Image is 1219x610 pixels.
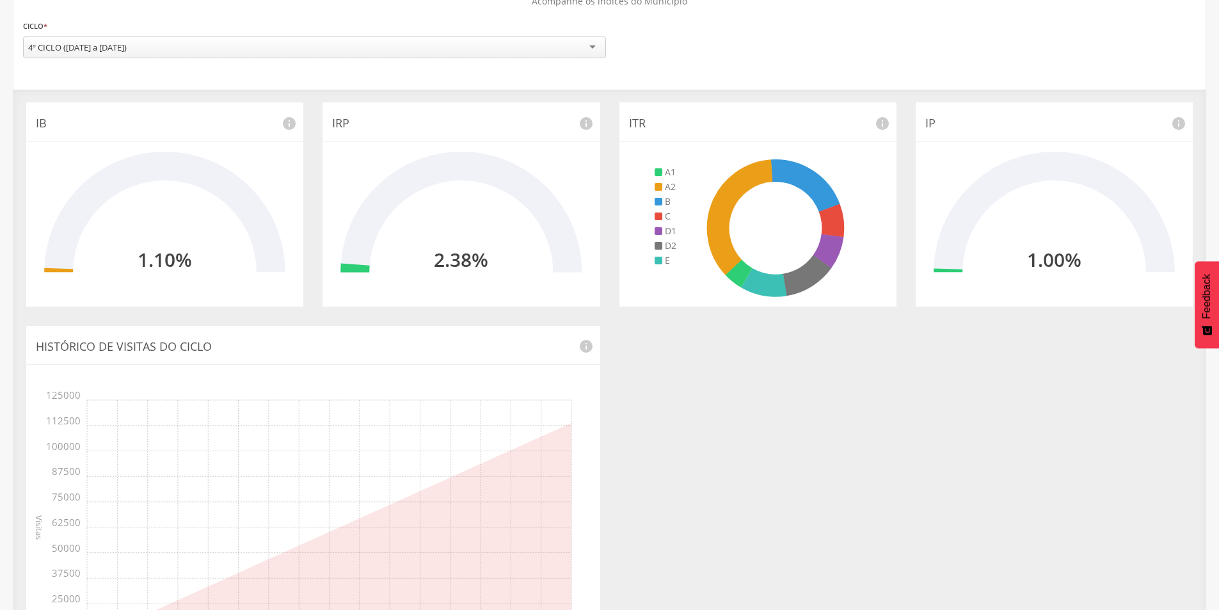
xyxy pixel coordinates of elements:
p: IB [36,115,294,132]
label: Ciclo [23,19,47,33]
i: info [578,116,594,131]
span: 112500 [61,400,81,426]
li: A2 [655,181,676,193]
li: C [655,210,676,223]
li: B [655,195,676,208]
h2: 1.00% [1027,249,1081,270]
i: info [578,339,594,354]
p: Histórico de Visitas do Ciclo [36,339,591,355]
span: Feedback [1201,274,1213,319]
h2: 2.38% [434,249,488,270]
span: 25000 [61,578,81,604]
text: Visitas [33,515,45,540]
i: info [282,116,297,131]
p: IP [925,115,1183,132]
li: E [655,254,676,267]
span: 100000 [61,426,81,451]
span: 50000 [61,527,81,553]
span: 62500 [61,502,81,527]
li: A1 [655,166,676,179]
span: 37500 [61,553,81,579]
span: 75000 [61,476,81,502]
div: 4º CICLO ([DATE] a [DATE]) [28,42,127,53]
li: D2 [655,239,676,252]
span: 125000 [61,381,81,400]
p: ITR [629,115,887,132]
p: IRP [332,115,590,132]
h2: 1.10% [138,249,192,270]
i: info [1171,116,1186,131]
span: 87500 [61,451,81,477]
button: Feedback - Mostrar pesquisa [1195,261,1219,348]
i: info [875,116,890,131]
li: D1 [655,225,676,237]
